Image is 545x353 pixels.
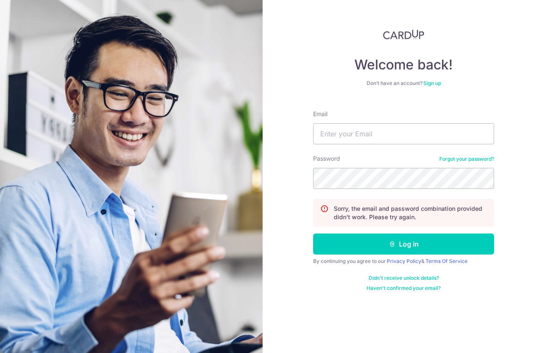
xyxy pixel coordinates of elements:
[383,29,424,40] img: CardUp Logo
[313,80,494,87] div: Don’t have an account?
[313,154,340,163] label: Password
[334,204,487,221] p: Sorry, the email and password combination provided didn't work. Please try again.
[313,234,494,255] button: Log in
[439,156,494,162] a: Forgot your password?
[367,285,441,292] a: Haven't confirmed your email?
[423,80,441,86] a: Sign up
[387,258,421,264] a: Privacy Policy
[313,110,327,118] label: Email
[313,258,494,265] div: By continuing you agree to our &
[425,258,468,264] a: Terms Of Service
[313,56,494,73] h4: Welcome back!
[313,123,494,144] input: Enter your Email
[369,275,439,281] a: Didn't receive unlock details?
